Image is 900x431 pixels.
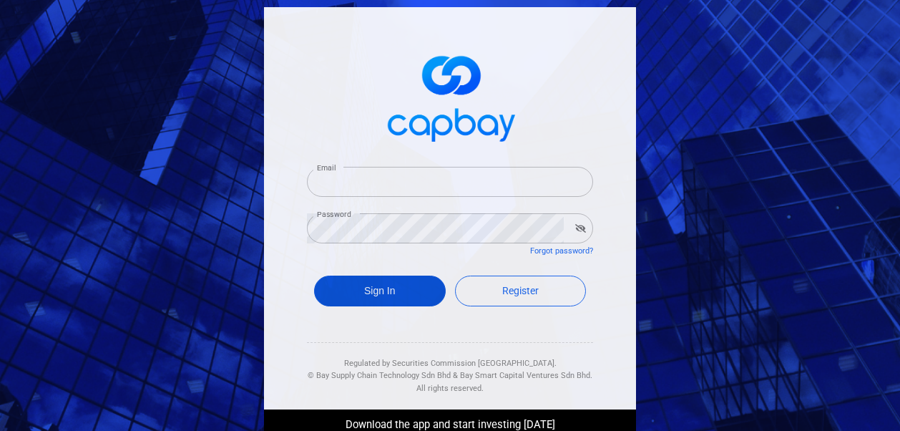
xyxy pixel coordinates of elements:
span: Bay Smart Capital Ventures Sdn Bhd. [460,371,592,380]
label: Email [317,163,336,173]
div: Regulated by Securities Commission [GEOGRAPHIC_DATA]. & All rights reserved. [307,343,593,395]
label: Password [317,209,351,220]
a: Forgot password? [530,246,593,256]
img: logo [378,43,522,150]
span: © Bay Supply Chain Technology Sdn Bhd [308,371,451,380]
a: Register [455,276,587,306]
button: Sign In [314,276,446,306]
span: Register [502,285,539,296]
